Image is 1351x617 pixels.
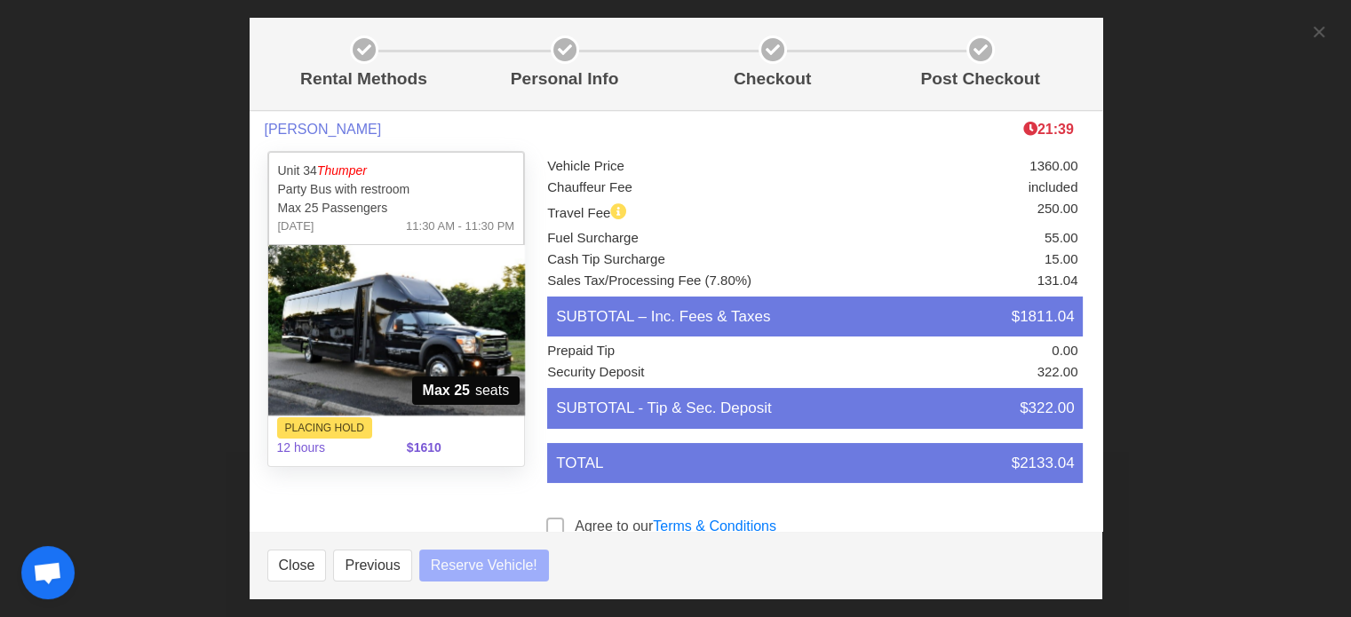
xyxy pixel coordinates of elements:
li: included [826,178,1078,199]
li: Cash Tip Surcharge [547,249,826,271]
span: [DATE] [278,218,314,235]
li: 15.00 [826,249,1078,271]
span: 11:30 AM - 11:30 PM [406,218,514,235]
span: [PERSON_NAME] [265,121,382,138]
li: 55.00 [826,228,1078,249]
b: $1610 [407,440,441,455]
li: SUBTOTAL - Tip & Sec. Deposit [547,388,1083,429]
li: SUBTOTAL – Inc. Fees & Taxes [547,297,1083,337]
button: Close [267,550,327,581]
p: Post Checkout [884,67,1077,92]
li: 250.00 [826,199,1078,224]
span: The clock is ticking ⁠— this timer shows how long we'll hold this limo during checkout. If time r... [1023,122,1074,137]
span: seats [412,376,521,405]
div: Open chat [21,546,75,599]
button: Previous [333,550,411,581]
p: Unit 34 [278,162,515,180]
label: Agree to our [575,516,776,537]
li: 131.04 [826,271,1078,292]
li: TOTAL [547,443,1083,484]
p: Party Bus with restroom [278,180,515,199]
img: 34%2001.jpg [268,245,525,415]
p: Rental Methods [274,67,454,92]
li: 1360.00 [826,156,1078,178]
strong: Max 25 [423,380,470,401]
p: Max 25 Passengers [278,199,515,218]
li: 0.00 [826,341,1078,362]
em: Thumper [317,163,367,178]
b: 21:39 [1023,122,1074,137]
li: Chauffeur Fee [547,178,826,199]
li: Vehicle Price [547,156,826,178]
p: Personal Info [468,67,662,92]
li: 322.00 [826,362,1078,384]
li: Prepaid Tip [547,341,826,362]
a: Terms & Conditions [653,518,776,534]
p: Checkout [676,67,870,92]
li: Travel Fee [547,199,826,224]
li: Fuel Surcharge [547,228,826,249]
li: Sales Tax/Processing Fee (7.80%) [547,271,826,292]
span: 12 hours [266,428,396,468]
span: $2133.04 [1012,452,1075,475]
span: $322.00 [1020,397,1074,420]
li: Security Deposit [547,362,826,384]
span: Reserve Vehicle! [431,555,537,576]
button: Reserve Vehicle! [419,550,549,581]
span: $1811.04 [1012,305,1075,328]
